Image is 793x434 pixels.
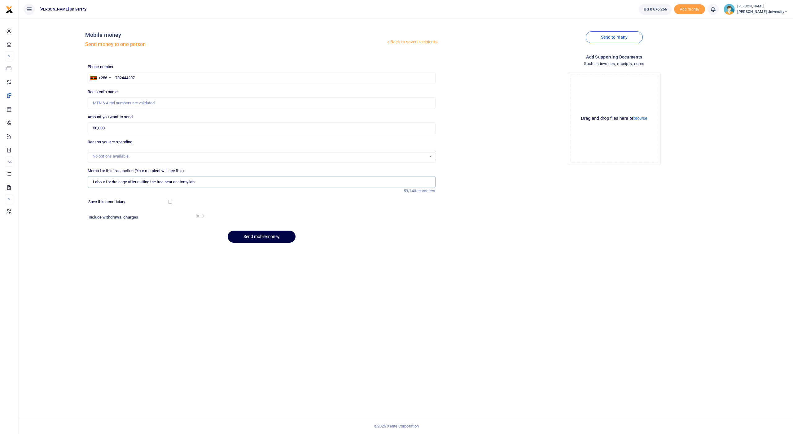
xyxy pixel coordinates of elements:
[88,72,113,84] div: Uganda: +256
[5,157,13,167] li: Ac
[5,194,13,204] li: M
[88,89,118,95] label: Recipient's name
[440,54,788,60] h4: Add supporting Documents
[674,4,705,15] span: Add money
[586,31,643,43] a: Send to many
[568,72,661,165] div: File Uploader
[404,189,416,193] span: 59/140
[85,41,386,48] h5: Send money to one person
[93,153,426,159] div: No options available.
[88,64,113,70] label: Phone number
[637,4,674,15] li: Wallet ballance
[89,215,201,220] h6: Include withdrawal charges
[88,199,125,205] label: Save this beneficiary
[571,115,658,121] div: Drag and drop files here or
[88,72,436,84] input: Enter phone number
[644,6,667,12] span: UGX 676,266
[88,97,436,109] input: MTN & Airtel numbers are validated
[88,139,132,145] label: Reason you are spending
[88,122,436,134] input: UGX
[440,60,788,67] h4: Such as invoices, receipts, notes
[6,6,13,13] img: logo-small
[88,114,133,120] label: Amount you want to send
[386,37,438,48] a: Back to saved recipients
[737,9,788,15] span: [PERSON_NAME] University
[724,4,788,15] a: profile-user [PERSON_NAME] [PERSON_NAME] University
[85,32,386,38] h4: Mobile money
[37,7,89,12] span: [PERSON_NAME] University
[88,176,436,188] input: Enter extra information
[633,116,647,120] button: browse
[416,189,436,193] span: characters
[674,4,705,15] li: Toup your wallet
[228,231,296,243] button: Send mobilemoney
[639,4,672,15] a: UGX 676,266
[5,51,13,61] li: M
[724,4,735,15] img: profile-user
[6,7,13,11] a: logo-small logo-large logo-large
[99,75,107,81] div: +256
[674,7,705,11] a: Add money
[88,168,184,174] label: Memo for this transaction (Your recipient will see this)
[737,4,788,9] small: [PERSON_NAME]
